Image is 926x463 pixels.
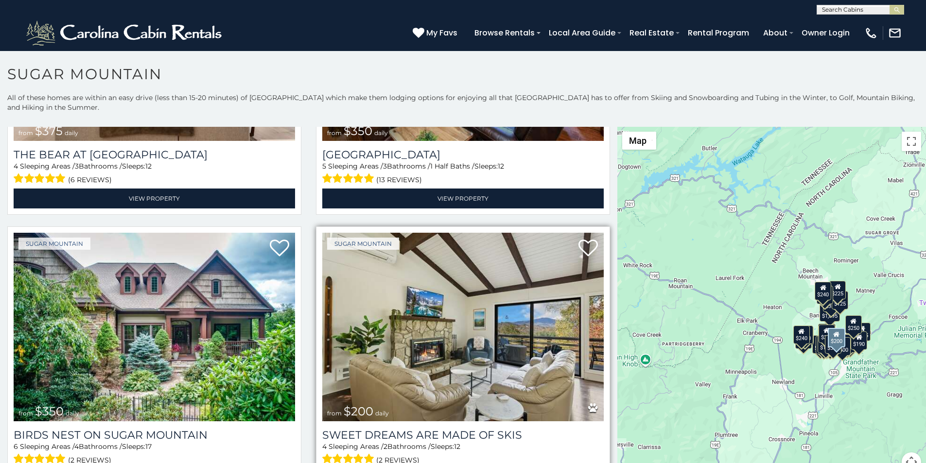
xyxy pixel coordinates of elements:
[830,281,846,299] div: $225
[75,162,79,171] span: 3
[854,323,871,341] div: $155
[374,129,388,137] span: daily
[74,442,79,451] span: 4
[14,162,18,171] span: 4
[454,442,460,451] span: 12
[327,238,399,250] a: Sugar Mountain
[888,26,902,40] img: mail-regular-white.png
[344,124,372,138] span: $350
[820,303,840,322] div: $1,095
[66,410,79,417] span: daily
[629,136,646,146] span: Map
[344,404,373,418] span: $200
[797,24,855,41] a: Owner Login
[145,442,152,451] span: 17
[24,18,226,48] img: White-1-2.png
[35,404,64,418] span: $350
[851,331,868,350] div: $190
[322,161,604,186] div: Sleeping Areas / Bathrooms / Sleeps:
[322,429,604,442] a: Sweet Dreams Are Made Of Skis
[839,334,856,353] div: $195
[14,429,295,442] a: Birds Nest On Sugar Mountain
[18,129,33,137] span: from
[578,239,598,259] a: Add to favorites
[828,328,845,347] div: $200
[430,162,474,171] span: 1 Half Baths /
[758,24,792,41] a: About
[683,24,754,41] a: Rental Program
[14,161,295,186] div: Sleeping Areas / Bathrooms / Sleeps:
[322,442,327,451] span: 4
[14,233,295,421] img: Birds Nest On Sugar Mountain
[816,336,833,354] div: $155
[14,442,18,451] span: 6
[818,335,834,353] div: $175
[145,162,152,171] span: 12
[322,233,604,421] img: Sweet Dreams Are Made Of Skis
[902,132,921,151] button: Toggle fullscreen view
[384,442,387,451] span: 2
[825,335,842,354] div: $350
[322,233,604,421] a: Sweet Dreams Are Made Of Skis from $200 daily
[14,233,295,421] a: Birds Nest On Sugar Mountain from $350 daily
[622,132,656,150] button: Change map style
[383,162,387,171] span: 3
[322,148,604,161] a: [GEOGRAPHIC_DATA]
[322,189,604,208] a: View Property
[819,325,835,343] div: $300
[864,26,878,40] img: phone-regular-white.png
[18,238,90,250] a: Sugar Mountain
[18,410,33,417] span: from
[413,27,460,39] a: My Favs
[845,315,862,334] div: $250
[376,173,422,186] span: (13 reviews)
[14,148,295,161] a: The Bear At [GEOGRAPHIC_DATA]
[470,24,540,41] a: Browse Rentals
[498,162,504,171] span: 12
[818,324,835,342] div: $190
[270,239,289,259] a: Add to favorites
[426,27,457,39] span: My Favs
[14,189,295,208] a: View Property
[544,24,620,41] a: Local Area Guide
[815,282,832,300] div: $240
[65,129,78,137] span: daily
[375,410,389,417] span: daily
[35,124,63,138] span: $375
[14,148,295,161] h3: The Bear At Sugar Mountain
[68,173,112,186] span: (6 reviews)
[832,291,848,309] div: $125
[322,148,604,161] h3: Grouse Moor Lodge
[327,410,342,417] span: from
[322,162,326,171] span: 5
[793,326,810,344] div: $240
[327,129,342,137] span: from
[625,24,679,41] a: Real Estate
